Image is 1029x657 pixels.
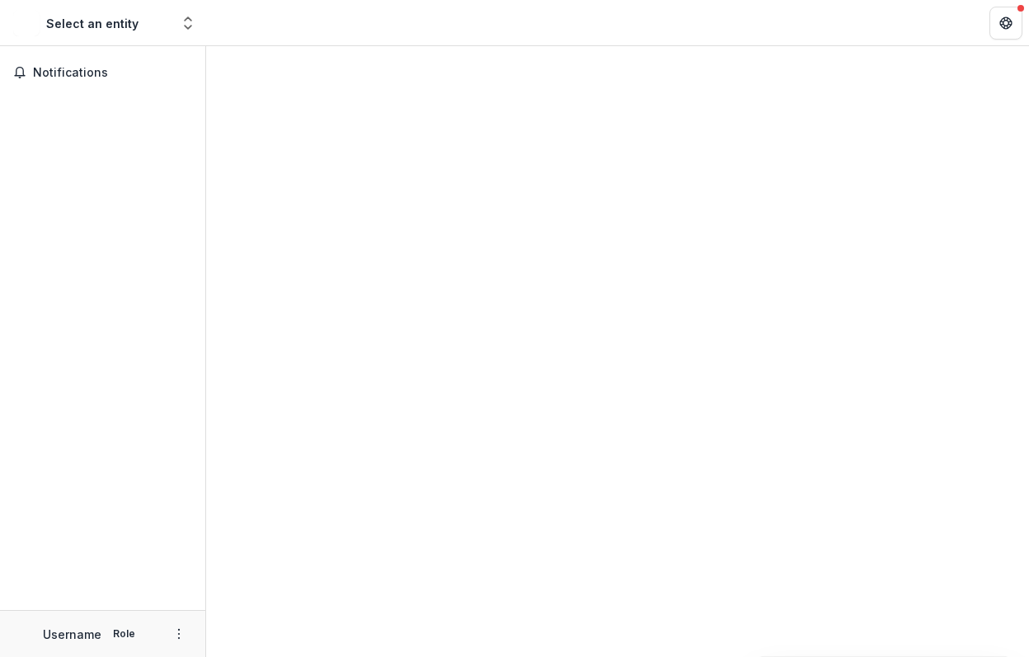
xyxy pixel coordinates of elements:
[989,7,1022,40] button: Get Help
[176,7,200,40] button: Open entity switcher
[43,626,101,643] p: Username
[169,624,189,644] button: More
[33,66,192,80] span: Notifications
[46,15,139,32] div: Select an entity
[7,59,199,86] button: Notifications
[108,626,140,641] p: Role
